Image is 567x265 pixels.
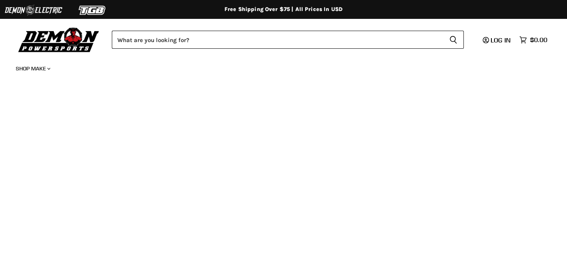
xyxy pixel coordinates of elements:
[10,57,545,77] ul: Main menu
[16,26,102,53] img: Demon Powersports
[515,34,551,46] a: $0.00
[63,3,122,18] img: TGB Logo 2
[112,31,443,49] input: Search
[10,61,55,77] a: Shop Make
[443,31,464,49] button: Search
[112,31,464,49] form: Product
[530,36,547,44] span: $0.00
[491,36,511,44] span: Log in
[4,3,63,18] img: Demon Electric Logo 2
[479,37,515,44] a: Log in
